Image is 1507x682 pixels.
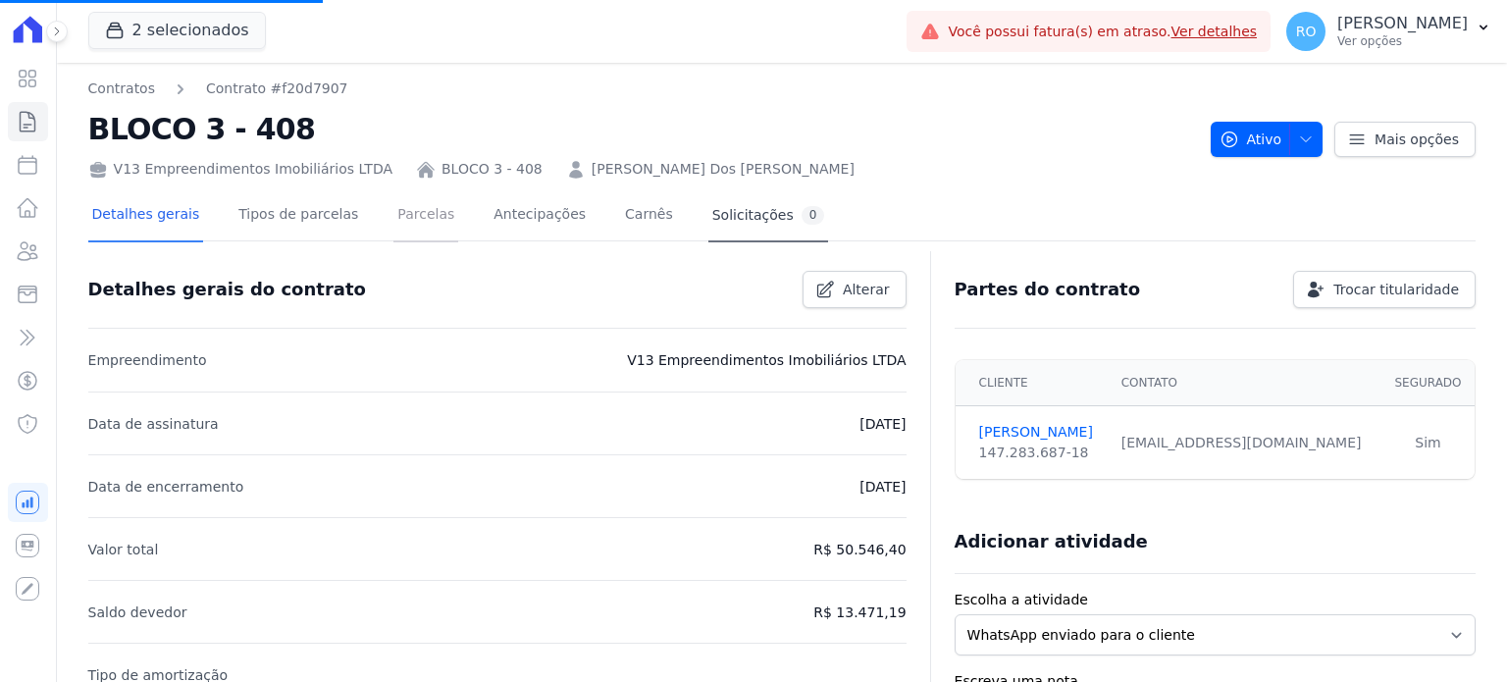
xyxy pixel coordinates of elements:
[803,271,907,308] a: Alterar
[1220,122,1282,157] span: Ativo
[490,190,590,242] a: Antecipações
[979,422,1098,443] a: [PERSON_NAME]
[234,190,362,242] a: Tipos de parcelas
[813,601,906,624] p: R$ 13.471,19
[708,190,829,242] a: Solicitações0
[955,590,1476,610] label: Escolha a atividade
[955,278,1141,301] h3: Partes do contrato
[1211,122,1324,157] button: Ativo
[955,530,1148,553] h3: Adicionar atividade
[1337,33,1468,49] p: Ver opções
[88,79,1195,99] nav: Breadcrumb
[1293,271,1476,308] a: Trocar titularidade
[1337,14,1468,33] p: [PERSON_NAME]
[979,443,1098,463] div: 147.283.687-18
[88,412,219,436] p: Data de assinatura
[88,475,244,498] p: Data de encerramento
[592,159,855,180] a: [PERSON_NAME] Dos [PERSON_NAME]
[1333,280,1459,299] span: Trocar titularidade
[1271,4,1507,59] button: RO [PERSON_NAME] Ver opções
[813,538,906,561] p: R$ 50.546,40
[621,190,677,242] a: Carnês
[712,206,825,225] div: Solicitações
[1110,360,1381,406] th: Contato
[88,159,392,180] div: V13 Empreendimentos Imobiliários LTDA
[88,538,159,561] p: Valor total
[859,412,906,436] p: [DATE]
[1381,360,1475,406] th: Segurado
[393,190,458,242] a: Parcelas
[442,159,543,180] a: BLOCO 3 - 408
[956,360,1110,406] th: Cliente
[1381,406,1475,480] td: Sim
[88,12,266,49] button: 2 selecionados
[1375,130,1459,149] span: Mais opções
[88,190,204,242] a: Detalhes gerais
[1171,24,1258,39] a: Ver detalhes
[88,348,207,372] p: Empreendimento
[1334,122,1476,157] a: Mais opções
[948,22,1257,42] span: Você possui fatura(s) em atraso.
[88,601,187,624] p: Saldo devedor
[88,79,348,99] nav: Breadcrumb
[206,79,348,99] a: Contrato #f20d7907
[88,278,366,301] h3: Detalhes gerais do contrato
[88,79,155,99] a: Contratos
[802,206,825,225] div: 0
[843,280,890,299] span: Alterar
[859,475,906,498] p: [DATE]
[627,348,906,372] p: V13 Empreendimentos Imobiliários LTDA
[1121,433,1370,453] div: [EMAIL_ADDRESS][DOMAIN_NAME]
[88,107,1195,151] h2: BLOCO 3 - 408
[1296,25,1317,38] span: RO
